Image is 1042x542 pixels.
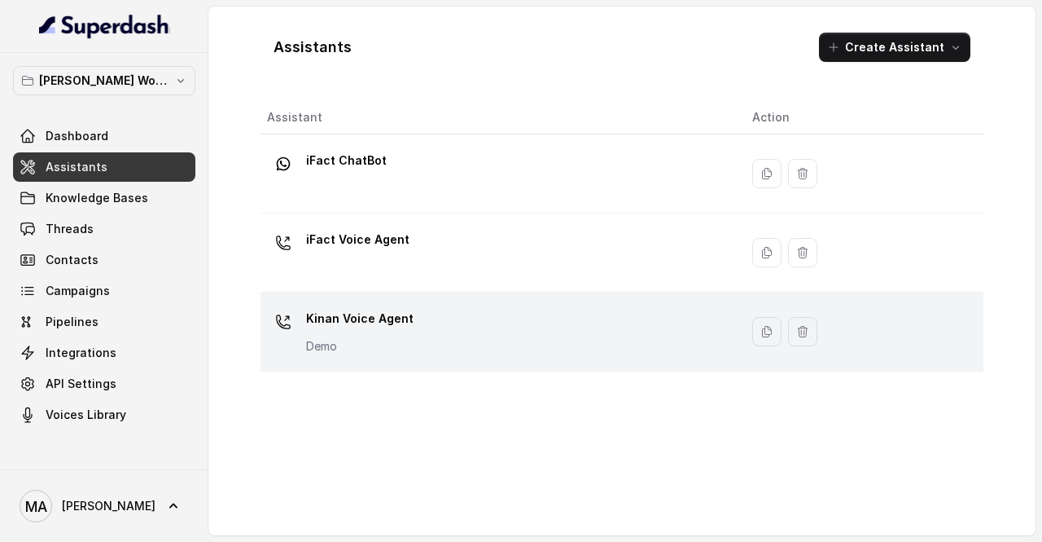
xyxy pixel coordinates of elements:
[306,306,414,332] p: Kinan Voice Agent
[274,34,352,60] h1: Assistants
[306,227,409,253] p: iFact Voice Agent
[46,345,116,361] span: Integrations
[46,190,148,206] span: Knowledge Bases
[46,159,107,175] span: Assistants
[260,101,739,134] th: Assistant
[13,183,195,213] a: Knowledge Bases
[13,400,195,430] a: Voices Library
[62,498,155,514] span: [PERSON_NAME]
[46,407,126,423] span: Voices Library
[13,214,195,244] a: Threads
[13,483,195,529] a: [PERSON_NAME]
[46,221,94,237] span: Threads
[13,245,195,275] a: Contacts
[13,307,195,337] a: Pipelines
[13,152,195,182] a: Assistants
[306,338,414,355] p: Demo
[13,276,195,306] a: Campaigns
[13,338,195,368] a: Integrations
[46,128,108,144] span: Dashboard
[13,369,195,399] a: API Settings
[819,33,970,62] button: Create Assistant
[46,376,116,392] span: API Settings
[13,121,195,151] a: Dashboard
[13,66,195,95] button: [PERSON_NAME] Workspace
[46,283,110,299] span: Campaigns
[46,314,99,330] span: Pipelines
[306,148,387,174] p: iFact ChatBot
[46,252,99,268] span: Contacts
[39,13,170,39] img: light.svg
[25,498,47,515] text: MA
[739,101,983,134] th: Action
[39,71,169,90] p: [PERSON_NAME] Workspace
